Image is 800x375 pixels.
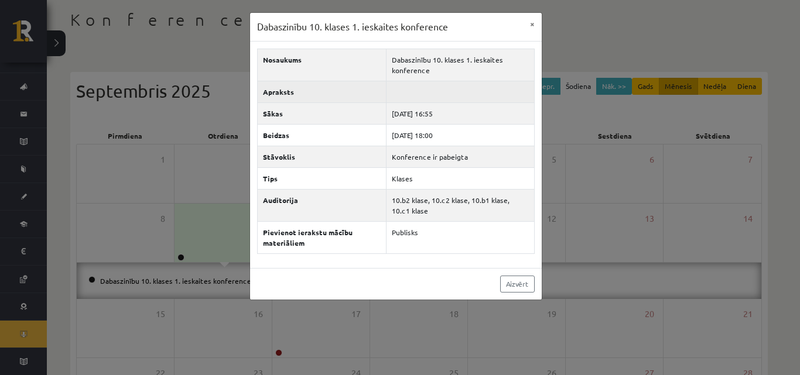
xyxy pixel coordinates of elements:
[257,221,387,253] th: Pievienot ierakstu mācību materiāliem
[257,189,387,221] th: Auditorija
[387,49,535,81] td: Dabaszinību 10. klases 1. ieskaites konference
[387,102,535,124] td: [DATE] 16:55
[257,146,387,167] th: Stāvoklis
[387,167,535,189] td: Klases
[523,13,542,35] button: ×
[387,146,535,167] td: Konference ir pabeigta
[257,102,387,124] th: Sākas
[257,49,387,81] th: Nosaukums
[387,189,535,221] td: 10.b2 klase, 10.c2 klase, 10.b1 klase, 10.c1 klase
[500,276,535,293] a: Aizvērt
[257,20,448,34] h3: Dabaszinību 10. klases 1. ieskaites konference
[387,124,535,146] td: [DATE] 18:00
[257,81,387,102] th: Apraksts
[257,124,387,146] th: Beidzas
[387,221,535,253] td: Publisks
[257,167,387,189] th: Tips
